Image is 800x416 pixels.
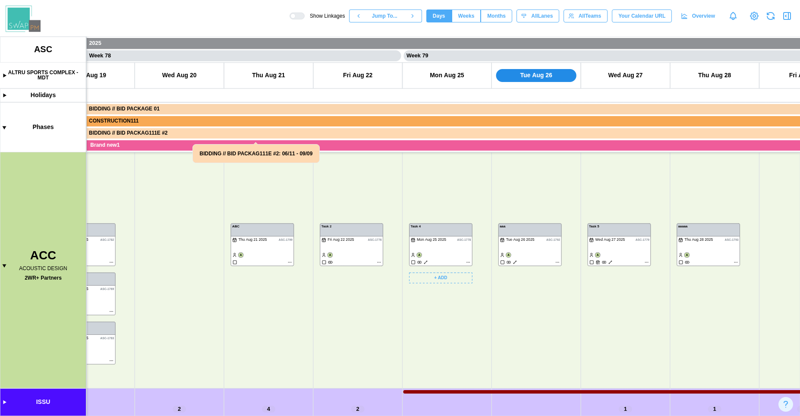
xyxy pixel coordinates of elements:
[433,10,445,22] span: Days
[618,10,665,22] span: Your Calendar URL
[676,9,721,22] a: Overview
[531,10,553,22] span: All Lanes
[458,10,475,22] span: Weeks
[564,9,608,22] button: AllTeams
[192,144,320,164] div: BIDDING // BID PACKAG111E #2: 06/11 - 09/09
[781,10,793,22] button: Open Drawer
[579,10,601,22] span: All Teams
[612,9,672,22] button: Your Calendar URL
[6,6,41,32] img: Swap PM Logo
[487,10,506,22] span: Months
[452,9,481,22] button: Weeks
[368,9,403,22] button: Jump To...
[692,10,715,22] span: Overview
[426,9,452,22] button: Days
[372,10,397,22] span: Jump To...
[481,9,512,22] button: Months
[748,10,760,22] a: View Project
[517,9,559,22] button: AllLanes
[763,8,779,24] button: Refresh Grid
[726,9,740,23] a: Notifications
[305,13,345,19] span: Show Linkages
